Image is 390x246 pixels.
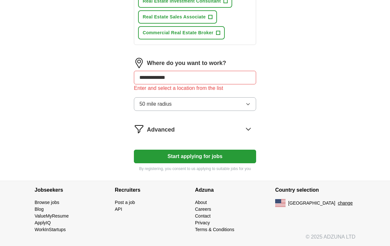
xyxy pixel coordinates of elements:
span: [GEOGRAPHIC_DATA] [288,200,335,207]
a: WorkInStartups [35,227,66,232]
a: Contact [195,213,211,219]
span: Advanced [147,125,175,134]
button: 50 mile radius [134,97,256,111]
p: By registering, you consent to us applying to suitable jobs for you [134,166,256,172]
button: Commercial Real Estate Broker [138,26,225,39]
span: Commercial Real Estate Broker [143,29,213,36]
img: location.png [134,58,144,68]
span: Real Estate Sales Associate [143,14,206,20]
button: Start applying for jobs [134,150,256,163]
a: Careers [195,207,211,212]
a: ValueMyResume [35,213,69,219]
a: ApplyIQ [35,220,51,225]
a: Post a job [115,200,135,205]
div: © 2025 ADZUNA LTD [29,233,361,246]
h4: Country selection [275,181,355,199]
a: Terms & Conditions [195,227,234,232]
a: Browse jobs [35,200,59,205]
span: 50 mile radius [139,100,172,108]
a: About [195,200,207,205]
a: API [115,207,122,212]
button: Real Estate Sales Associate [138,10,217,24]
label: Where do you want to work? [147,59,226,68]
img: filter [134,124,144,134]
img: US flag [275,199,286,207]
button: change [338,200,353,207]
div: Enter and select a location from the list [134,84,256,92]
a: Privacy [195,220,210,225]
a: Blog [35,207,44,212]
